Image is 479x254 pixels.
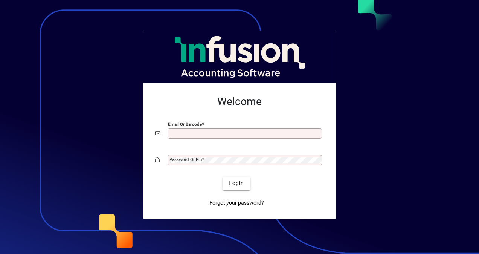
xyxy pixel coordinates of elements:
[229,179,244,187] span: Login
[169,157,202,162] mat-label: Password or Pin
[155,95,324,108] h2: Welcome
[209,199,264,207] span: Forgot your password?
[168,121,202,127] mat-label: Email or Barcode
[223,177,250,190] button: Login
[206,196,267,210] a: Forgot your password?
